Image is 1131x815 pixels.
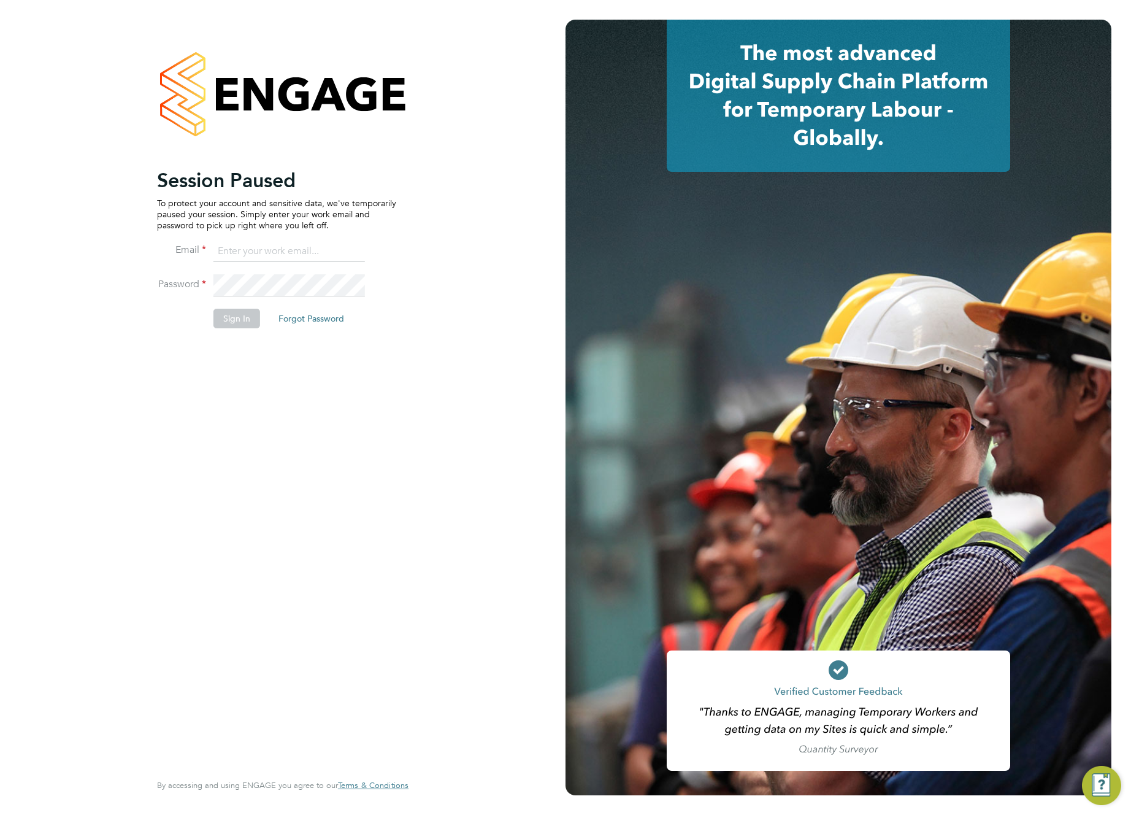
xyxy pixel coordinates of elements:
[157,244,206,257] label: Email
[269,309,354,328] button: Forgot Password
[157,278,206,291] label: Password
[1082,766,1121,805] button: Engage Resource Center
[157,198,396,231] p: To protect your account and sensitive data, we've temporarily paused your session. Simply enter y...
[157,780,408,790] span: By accessing and using ENGAGE you agree to our
[338,781,408,790] a: Terms & Conditions
[213,309,260,328] button: Sign In
[213,241,365,263] input: Enter your work email...
[157,168,396,193] h2: Session Paused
